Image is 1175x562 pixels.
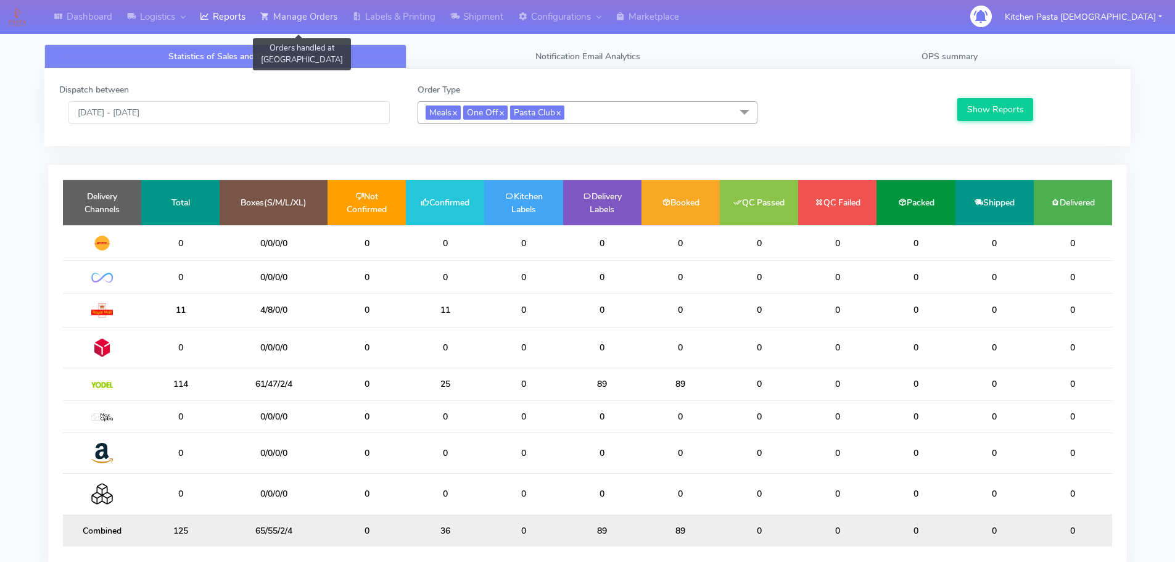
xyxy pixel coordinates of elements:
[91,413,113,422] img: MaxOptra
[220,225,328,261] td: 0/0/0/0
[328,368,406,400] td: 0
[720,368,798,400] td: 0
[720,225,798,261] td: 0
[720,514,798,547] td: 0
[957,98,1033,121] button: Show Reports
[876,432,955,473] td: 0
[798,368,876,400] td: 0
[141,474,220,514] td: 0
[141,180,220,225] td: Total
[406,261,484,293] td: 0
[1034,225,1112,261] td: 0
[641,261,720,293] td: 0
[91,337,113,358] img: DPD
[220,327,328,368] td: 0/0/0/0
[406,474,484,514] td: 0
[798,432,876,473] td: 0
[876,368,955,400] td: 0
[141,400,220,432] td: 0
[1034,327,1112,368] td: 0
[720,293,798,327] td: 0
[220,514,328,547] td: 65/55/2/4
[418,83,460,96] label: Order Type
[484,514,563,547] td: 0
[1034,261,1112,293] td: 0
[955,432,1034,473] td: 0
[68,101,390,124] input: Pick the Daterange
[406,327,484,368] td: 0
[955,368,1034,400] td: 0
[328,293,406,327] td: 0
[484,180,563,225] td: Kitchen Labels
[328,400,406,432] td: 0
[484,474,563,514] td: 0
[328,225,406,261] td: 0
[1034,180,1112,225] td: Delivered
[220,261,328,293] td: 0/0/0/0
[720,180,798,225] td: QC Passed
[1034,368,1112,400] td: 0
[876,225,955,261] td: 0
[328,514,406,547] td: 0
[641,368,720,400] td: 89
[641,432,720,473] td: 0
[220,400,328,432] td: 0/0/0/0
[720,474,798,514] td: 0
[91,273,113,283] img: OnFleet
[141,368,220,400] td: 114
[955,474,1034,514] td: 0
[484,432,563,473] td: 0
[876,474,955,514] td: 0
[91,303,113,318] img: Royal Mail
[720,432,798,473] td: 0
[220,180,328,225] td: Boxes(S/M/L/XL)
[641,327,720,368] td: 0
[798,400,876,432] td: 0
[798,474,876,514] td: 0
[220,432,328,473] td: 0/0/0/0
[1034,514,1112,547] td: 0
[406,514,484,547] td: 36
[955,514,1034,547] td: 0
[641,474,720,514] td: 0
[406,432,484,473] td: 0
[484,327,563,368] td: 0
[141,293,220,327] td: 11
[91,483,113,505] img: Collection
[426,105,461,120] span: Meals
[641,293,720,327] td: 0
[955,293,1034,327] td: 0
[563,400,641,432] td: 0
[484,293,563,327] td: 0
[220,474,328,514] td: 0/0/0/0
[510,105,564,120] span: Pasta Club
[406,400,484,432] td: 0
[798,293,876,327] td: 0
[498,105,504,118] a: x
[141,225,220,261] td: 0
[798,225,876,261] td: 0
[641,180,720,225] td: Booked
[44,44,1131,68] ul: Tabs
[406,368,484,400] td: 25
[328,180,406,225] td: Not Confirmed
[876,180,955,225] td: Packed
[168,51,283,62] span: Statistics of Sales and Orders
[328,261,406,293] td: 0
[91,382,113,388] img: Yodel
[955,327,1034,368] td: 0
[720,327,798,368] td: 0
[63,180,141,225] td: Delivery Channels
[876,293,955,327] td: 0
[798,261,876,293] td: 0
[720,400,798,432] td: 0
[141,261,220,293] td: 0
[1034,293,1112,327] td: 0
[876,400,955,432] td: 0
[563,261,641,293] td: 0
[535,51,640,62] span: Notification Email Analytics
[720,261,798,293] td: 0
[220,368,328,400] td: 61/47/2/4
[141,327,220,368] td: 0
[641,400,720,432] td: 0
